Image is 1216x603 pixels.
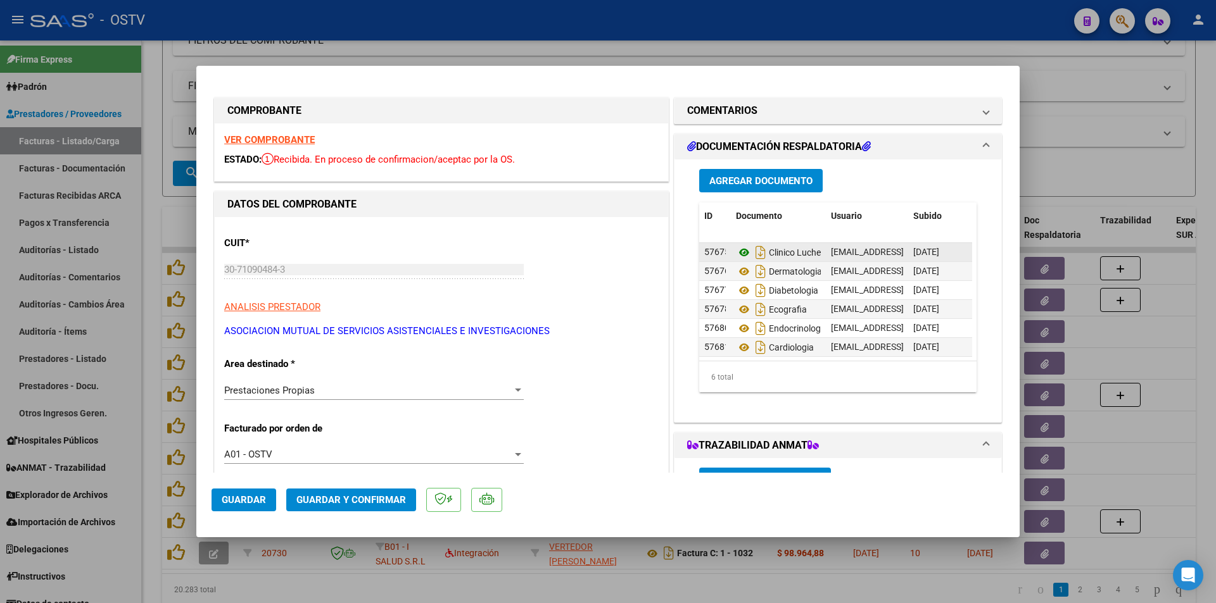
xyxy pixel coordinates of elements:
i: Descargar documento [752,242,769,263]
p: ASOCIACION MUTUAL DE SERVICIOS ASISTENCIALES E INVESTIGACIONES [224,324,659,339]
div: 6 total [699,361,977,393]
h1: TRAZABILIDAD ANMAT [687,438,819,453]
i: Descargar documento [752,299,769,320]
span: [EMAIL_ADDRESS][DOMAIN_NAME] - [US_STATE][PERSON_NAME][US_STATE] [831,323,1134,333]
strong: COMPROBANTE [227,104,301,116]
span: [EMAIL_ADDRESS][DOMAIN_NAME] - [US_STATE][PERSON_NAME][US_STATE] [831,342,1134,352]
span: 57681 [704,342,730,352]
datatable-header-cell: Usuario [826,202,908,230]
p: Facturado por orden de [224,421,355,436]
button: Guardar y Confirmar [286,488,416,511]
span: Usuario [831,211,862,221]
i: Descargar documento [752,337,769,357]
span: [EMAIL_ADDRESS][DOMAIN_NAME] - [US_STATE][PERSON_NAME][US_STATE] [831,304,1134,314]
mat-expansion-panel-header: TRAZABILIDAD ANMAT [674,433,1001,458]
span: A01 - OSTV [224,449,272,460]
span: [DATE] [913,285,939,295]
i: Descargar documento [752,261,769,282]
span: Diabetologia [736,285,818,295]
span: Endocrinologia [736,323,828,333]
span: [DATE] [913,247,939,257]
span: Ecografia [736,304,807,314]
span: 57675 [704,247,730,257]
span: Guardar y Confirmar [296,494,406,506]
span: Recibida. En proceso de confirmacion/aceptac por la OS. [262,154,515,165]
div: Open Intercom Messenger [1173,560,1203,590]
h1: COMENTARIOS [687,103,757,118]
datatable-header-cell: Documento [731,202,826,230]
span: Documento [736,211,782,221]
span: [EMAIL_ADDRESS][DOMAIN_NAME] - [US_STATE][PERSON_NAME][US_STATE] [831,247,1134,257]
datatable-header-cell: ID [699,202,731,230]
p: Area destinado * [224,357,355,371]
span: Dermatologia [736,266,822,277]
span: 57677 [704,285,730,295]
span: Agregar Documento [709,175,813,187]
button: Guardar [212,488,276,511]
span: [DATE] [913,304,939,314]
span: ESTADO: [224,154,262,165]
strong: DATOS DEL COMPROBANTE [227,198,357,210]
datatable-header-cell: Acción [972,202,1035,230]
span: [DATE] [913,266,939,276]
span: ANALISIS PRESTADOR [224,301,320,313]
span: [DATE] [913,323,939,333]
mat-expansion-panel-header: DOCUMENTACIÓN RESPALDATORIA [674,134,1001,159]
span: Guardar [222,494,266,506]
span: Cardiologia [736,342,814,352]
button: Agregar Trazabilidad [699,468,831,491]
i: Descargar documento [752,280,769,301]
span: ID [704,211,712,221]
i: Descargar documento [752,318,769,339]
span: 57676 [704,266,730,276]
span: 57678 [704,304,730,314]
h1: DOCUMENTACIÓN RESPALDATORIA [687,139,871,154]
datatable-header-cell: Subido [908,202,972,230]
button: Agregar Documento [699,169,823,192]
span: Clinico Luchessoli [736,247,839,258]
span: 57680 [704,323,730,333]
a: VER COMPROBANTE [224,134,315,146]
mat-expansion-panel-header: COMENTARIOS [674,98,1001,123]
span: [DATE] [913,342,939,352]
p: CUIT [224,236,355,251]
span: [EMAIL_ADDRESS][DOMAIN_NAME] - [US_STATE][PERSON_NAME][US_STATE] [831,285,1134,295]
span: Subido [913,211,942,221]
div: DOCUMENTACIÓN RESPALDATORIA [674,159,1001,422]
span: Prestaciones Propias [224,385,315,396]
span: [EMAIL_ADDRESS][DOMAIN_NAME] - [US_STATE][PERSON_NAME][US_STATE] [831,266,1134,276]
